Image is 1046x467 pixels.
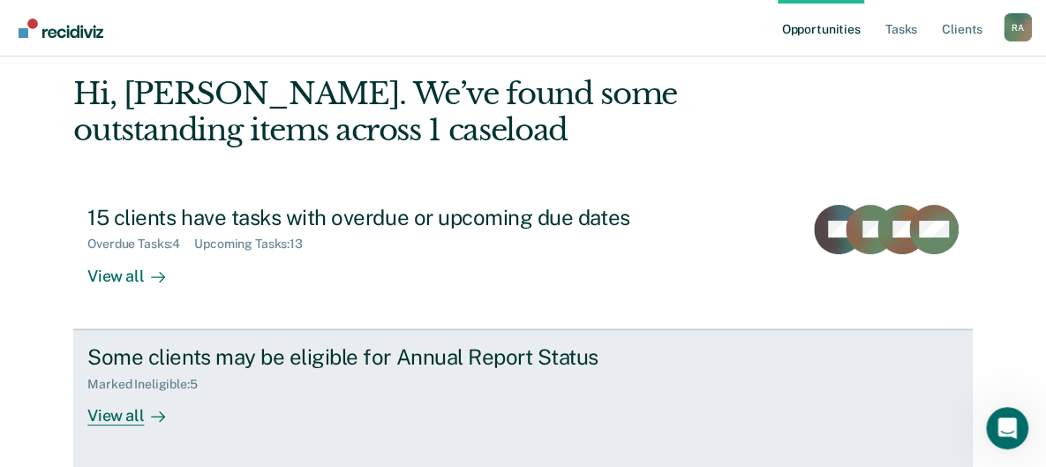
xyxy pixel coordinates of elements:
[87,344,707,370] div: Some clients may be eligible for Annual Report Status
[87,237,194,252] div: Overdue Tasks : 4
[73,76,793,148] div: Hi, [PERSON_NAME]. We’ve found some outstanding items across 1 caseload
[194,237,317,252] div: Upcoming Tasks : 13
[87,391,186,426] div: View all
[87,205,707,230] div: 15 clients have tasks with overdue or upcoming due dates
[1004,13,1032,41] button: Profile dropdown button
[1004,13,1032,41] div: R A
[986,407,1028,449] iframe: Intercom live chat
[19,19,103,38] img: Recidiviz
[73,191,973,329] a: 15 clients have tasks with overdue or upcoming due datesOverdue Tasks:4Upcoming Tasks:13View all
[87,377,211,392] div: Marked Ineligible : 5
[87,252,186,286] div: View all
